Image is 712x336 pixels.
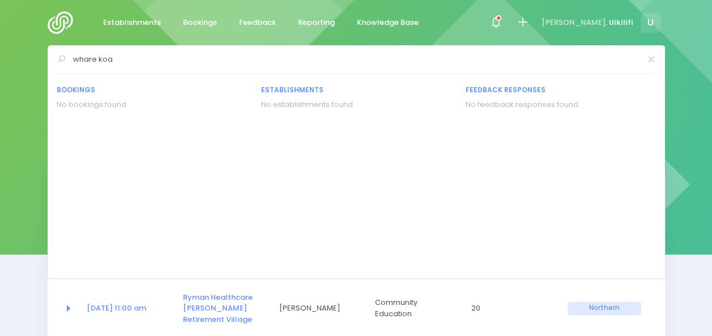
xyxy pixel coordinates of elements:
div: Bookings [57,85,247,95]
img: Logo [48,11,80,34]
td: Northern [560,285,649,333]
div: Establishments [261,85,451,95]
a: Ryman Healthcare [PERSON_NAME] Retirement Village [183,292,253,325]
span: [PERSON_NAME] [279,303,352,314]
a: [DATE] 11:00 am [87,303,146,313]
a: Knowledge Base [348,12,428,34]
span: 20 [471,303,545,314]
span: Uikilifi [609,17,633,28]
a: Feedback [230,12,285,34]
div: No bookings found [57,99,247,110]
td: <a href="https://app.stjis.org.nz/bookings/523261" class="font-weight-bold">22 Sep at 11:00 am</a> [79,285,176,333]
span: Northern [568,301,641,315]
span: [PERSON_NAME], [542,17,607,28]
td: 20 [464,285,560,333]
span: Feedback [239,17,276,28]
a: Establishments [94,12,170,34]
span: Knowledge Base [357,17,419,28]
span: Reporting [298,17,335,28]
span: Community Education [375,297,449,319]
div: No feedback responses found [465,99,655,110]
div: No establishments found [261,99,451,110]
div: Feedback responses [465,85,655,95]
span: Bookings [183,17,217,28]
td: Community Education [368,285,464,333]
input: Search for anything (like establishments, bookings, or feedback) [73,51,640,68]
td: <a href="https://app.stjis.org.nz/establishments/209035" class="font-weight-bold">Ryman Healthcar... [176,285,272,333]
span: Establishments [103,17,161,28]
a: Reporting [289,12,344,34]
a: Bookings [174,12,227,34]
td: Toni Snell [271,285,368,333]
span: U [641,13,660,33]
